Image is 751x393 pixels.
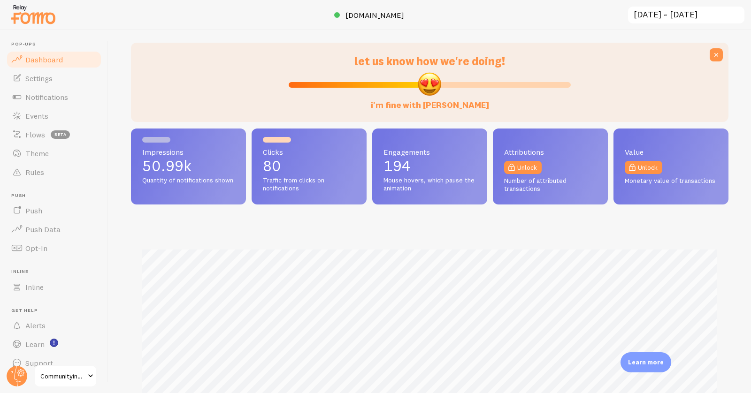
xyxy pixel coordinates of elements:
[142,159,235,174] p: 50.99k
[25,282,44,292] span: Inline
[625,177,717,185] span: Monetary value of transactions
[354,54,505,68] span: let us know how we're doing!
[6,50,102,69] a: Dashboard
[25,55,63,64] span: Dashboard
[51,130,70,139] span: beta
[25,243,47,253] span: Opt-In
[6,278,102,296] a: Inline
[625,148,717,156] span: Value
[6,125,102,144] a: Flows beta
[263,176,355,193] span: Traffic from clicks on notifications
[6,239,102,257] a: Opt-In
[142,148,235,156] span: Impressions
[25,167,44,177] span: Rules
[621,352,671,372] div: Learn more
[11,193,102,199] span: Push
[10,2,57,26] img: fomo-relay-logo-orange.svg
[625,161,662,174] a: Unlock
[25,130,45,139] span: Flows
[263,148,355,156] span: Clicks
[6,335,102,354] a: Learn
[11,269,102,275] span: Inline
[6,88,102,106] a: Notifications
[6,69,102,88] a: Settings
[25,225,61,234] span: Push Data
[371,91,489,111] label: i'm fine with [PERSON_NAME]
[504,148,597,156] span: Attributions
[383,176,476,193] span: Mouse hovers, which pause the animation
[383,159,476,174] p: 194
[6,354,102,372] a: Support
[25,92,68,102] span: Notifications
[50,339,58,347] svg: <p>Watch New Feature Tutorials!</p>
[417,71,442,97] img: emoji.png
[25,206,42,215] span: Push
[34,365,97,387] a: Communityinfluencer
[25,340,45,349] span: Learn
[628,358,664,367] p: Learn more
[6,144,102,163] a: Theme
[40,370,85,382] span: Communityinfluencer
[25,111,48,121] span: Events
[25,358,53,368] span: Support
[504,177,597,193] span: Number of attributed transactions
[142,176,235,185] span: Quantity of notifications shown
[383,148,476,156] span: Engagements
[11,308,102,314] span: Get Help
[25,74,53,83] span: Settings
[6,106,102,125] a: Events
[263,159,355,174] p: 80
[6,163,102,181] a: Rules
[6,316,102,335] a: Alerts
[6,220,102,239] a: Push Data
[504,161,542,174] a: Unlock
[11,41,102,47] span: Pop-ups
[25,321,46,330] span: Alerts
[25,149,49,158] span: Theme
[6,201,102,220] a: Push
